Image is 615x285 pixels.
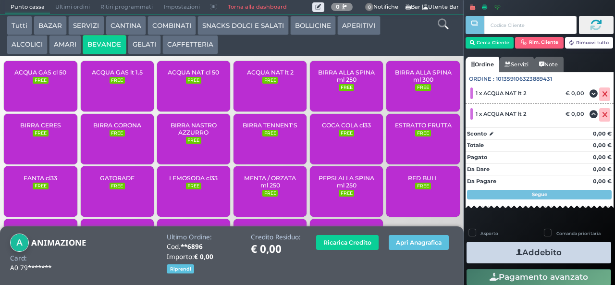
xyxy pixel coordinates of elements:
button: Cerca Cliente [466,37,514,49]
strong: 0,00 € [593,154,612,161]
small: FREE [186,137,201,144]
strong: 0,00 € [593,142,612,149]
a: Note [534,57,563,72]
strong: Pagato [467,154,487,161]
button: SNACKS DOLCI E SALATI [197,16,289,35]
button: Riprendi [167,264,194,273]
small: FREE [110,183,125,189]
small: FREE [110,130,125,136]
small: FREE [339,190,354,197]
span: GATORADE [100,174,135,182]
strong: 0,00 € [593,130,612,137]
small: FREE [339,84,354,91]
span: BIRRA CERES [20,122,61,129]
button: Tutti [7,16,32,35]
strong: Da Dare [467,166,490,173]
small: FREE [262,130,278,136]
span: BIRRA CORONA [93,122,141,129]
span: BIRRA ALLA SPINA ml 250 [318,69,375,83]
span: COCA COLA cl33 [322,122,371,129]
span: ESTRATTO FRUTTA [395,122,452,129]
small: FREE [415,84,430,91]
small: FREE [33,130,48,136]
span: Punto cassa [5,0,50,14]
button: Ricarica Credito [316,235,379,250]
span: FANTA cl33 [24,174,57,182]
button: BEVANDE [83,35,126,54]
button: SERVIZI [68,16,104,35]
a: Ordine [466,57,499,72]
h4: Card: [10,255,27,262]
span: BIRRA TENNENT'S [243,122,297,129]
button: Addebito [467,242,611,263]
span: Impostazioni [159,0,205,14]
button: AMARI [49,35,81,54]
span: Ordine : [469,75,494,83]
span: Ritiri programmati [95,0,158,14]
small: FREE [110,77,125,84]
span: ACQUA GAS cl 50 [14,69,66,76]
button: COMBINATI [148,16,196,35]
span: 101359106323889431 [496,75,552,83]
small: FREE [33,77,48,84]
span: Ultimi ordini [50,0,95,14]
button: CANTINA [106,16,146,35]
strong: Segue [532,191,547,198]
button: BAZAR [34,16,67,35]
small: FREE [415,130,430,136]
small: FREE [415,183,430,189]
h1: € 0,00 [251,243,301,255]
div: € 0,00 [564,90,589,97]
img: ANIMAZIONE [10,234,29,252]
button: APERITIVI [337,16,380,35]
span: ACQUA GAS lt 1.5 [92,69,143,76]
button: ALCOLICI [7,35,48,54]
button: Rim. Cliente [515,37,564,49]
span: 0 [365,3,374,12]
small: FREE [186,77,201,84]
a: Servizi [499,57,534,72]
b: € 0,00 [194,252,213,261]
h4: Importo: [167,253,241,260]
a: Torna alla dashboard [222,0,292,14]
button: Apri Anagrafica [389,235,449,250]
span: RED BULL [408,174,438,182]
b: ANIMAZIONE [31,237,86,248]
small: FREE [186,183,201,189]
small: FREE [262,77,278,84]
span: ACQUA NAT cl 50 [168,69,219,76]
span: PEPSI ALLA SPINA ml 250 [318,174,375,189]
div: € 0,00 [564,111,589,117]
span: BIRRA NASTRO AZZURRO [165,122,222,136]
label: Comanda prioritaria [556,230,601,236]
span: 1 x ACQUA NAT lt 2 [476,111,527,117]
small: FREE [339,130,354,136]
strong: Totale [467,142,484,149]
span: BIRRA ALLA SPINA ml 300 [394,69,452,83]
strong: 0,00 € [593,178,612,185]
label: Asporto [480,230,498,236]
small: FREE [262,190,278,197]
button: BOLLICINE [290,16,336,35]
button: GELATI [128,35,161,54]
span: MENTA / ORZATA ml 250 [242,174,299,189]
h4: Credito Residuo: [251,234,301,241]
b: 0 [336,3,340,10]
strong: Da Pagare [467,178,496,185]
small: FREE [33,183,48,189]
span: LEMOSODA cl33 [169,174,218,182]
strong: 0,00 € [593,166,612,173]
input: Codice Cliente [484,16,576,34]
span: 1 x ACQUA NAT lt 2 [476,90,527,97]
button: Rimuovi tutto [565,37,614,49]
button: CAFFETTERIA [162,35,218,54]
h4: Ultimo Ordine: [167,234,241,241]
span: ACQUA NAT lt 2 [247,69,294,76]
h4: Cod. [167,243,241,250]
strong: Sconto [467,130,487,138]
